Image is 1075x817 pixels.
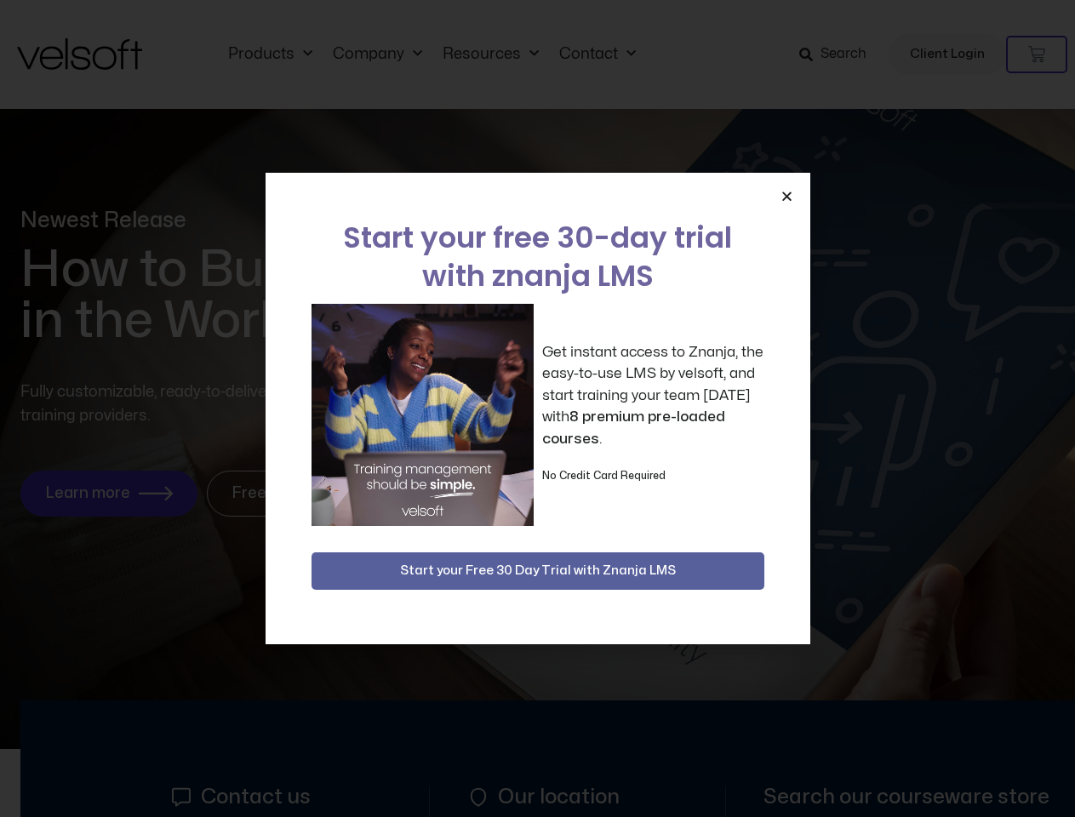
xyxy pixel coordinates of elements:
button: Start your Free 30 Day Trial with Znanja LMS [312,552,764,590]
span: Start your Free 30 Day Trial with Znanja LMS [400,561,676,581]
h2: Start your free 30-day trial with znanja LMS [312,219,764,295]
strong: No Credit Card Required [542,471,666,481]
a: Close [781,190,793,203]
strong: 8 premium pre-loaded courses [542,409,725,446]
p: Get instant access to Znanja, the easy-to-use LMS by velsoft, and start training your team [DATE]... [542,341,764,450]
img: a woman sitting at her laptop dancing [312,304,534,526]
